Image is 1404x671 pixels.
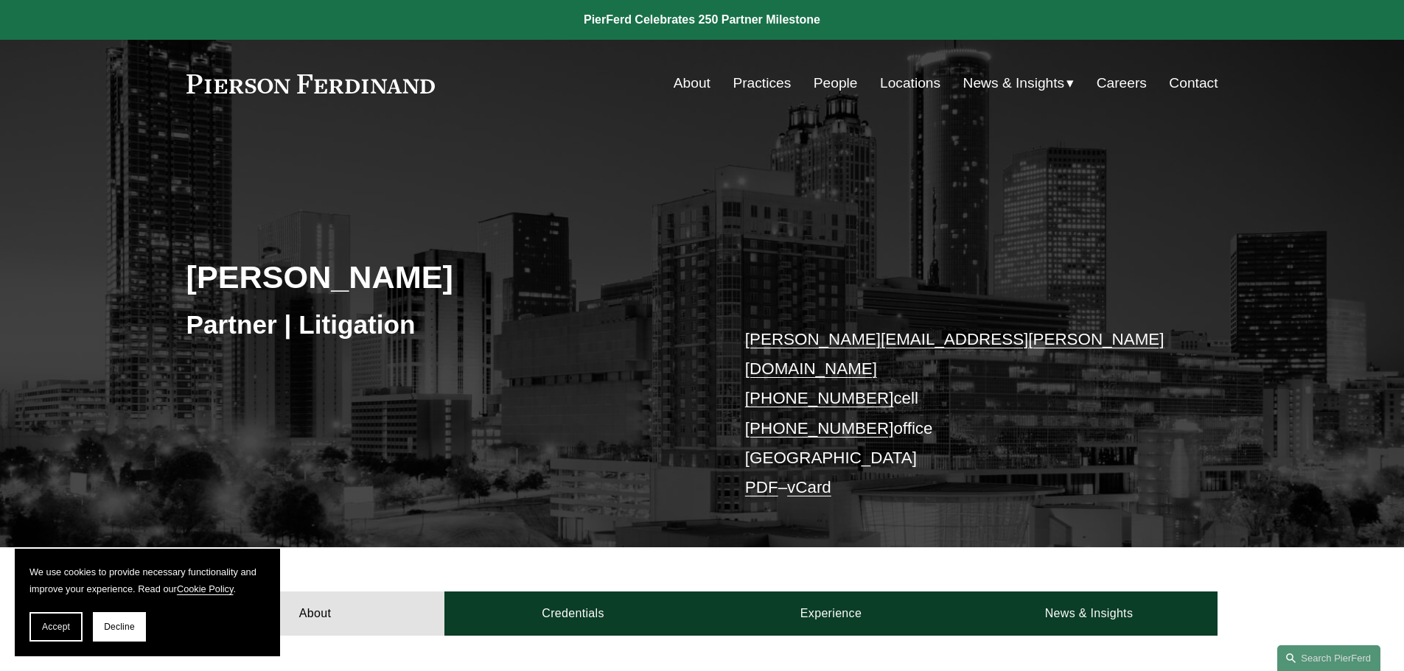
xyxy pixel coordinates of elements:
[177,583,234,594] a: Cookie Policy
[674,69,710,97] a: About
[29,563,265,597] p: We use cookies to provide necessary functionality and improve your experience. Read our .
[745,419,894,438] a: [PHONE_NUMBER]
[29,612,83,642] button: Accept
[186,258,702,296] h2: [PERSON_NAME]
[1169,69,1218,97] a: Contact
[960,591,1218,636] a: News & Insights
[963,69,1075,97] a: folder dropdown
[787,478,831,496] a: vCard
[15,549,280,656] section: Cookie banner
[186,591,444,636] a: About
[702,591,960,636] a: Experience
[745,330,1164,378] a: [PERSON_NAME][EMAIL_ADDRESS][PERSON_NAME][DOMAIN_NAME]
[880,69,940,97] a: Locations
[963,71,1065,96] span: News & Insights
[93,612,146,642] button: Decline
[733,69,791,97] a: Practices
[42,622,70,632] span: Accept
[104,622,135,632] span: Decline
[1277,645,1380,671] a: Search this site
[1097,69,1147,97] a: Careers
[745,389,894,407] a: [PHONE_NUMBER]
[745,478,778,496] a: PDF
[186,309,702,341] h3: Partner | Litigation
[444,591,702,636] a: Credentials
[745,325,1175,503] p: cell office [GEOGRAPHIC_DATA] –
[814,69,858,97] a: People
